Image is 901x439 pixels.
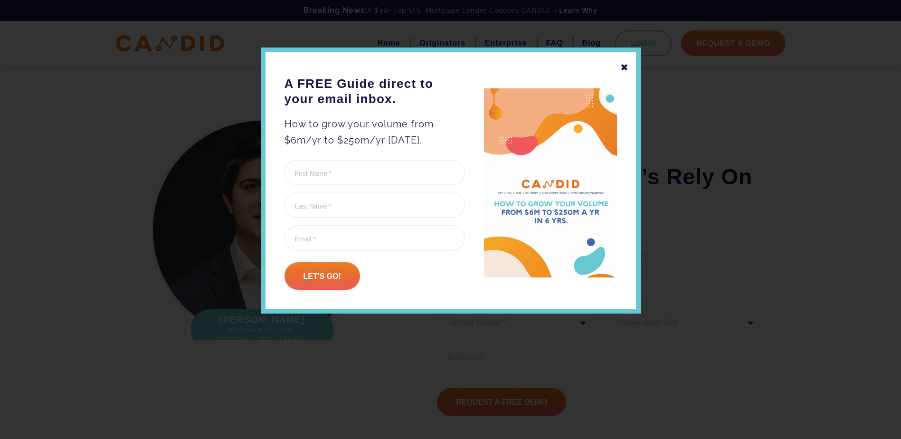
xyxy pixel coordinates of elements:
[285,116,465,148] p: How to grow your volume from $6m/yr to $250m/yr [DATE].
[285,76,465,106] h3: A FREE Guide direct to your email inbox.
[285,262,360,290] input: Let's go!
[285,192,465,218] input: Last Name *
[285,160,465,185] input: First Name *
[285,225,465,251] input: Email *
[484,88,617,278] img: A FREE Guide direct to your email inbox.
[620,59,629,76] div: ✖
